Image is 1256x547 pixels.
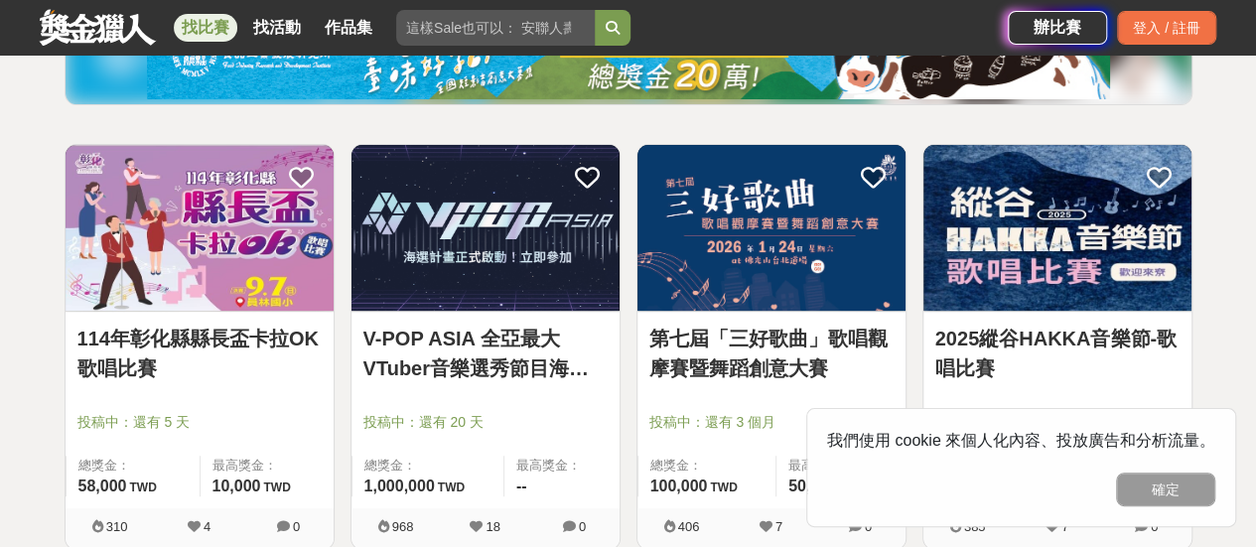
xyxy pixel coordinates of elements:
span: 0 [865,519,872,534]
img: Cover Image [66,145,334,311]
span: 18 [486,519,499,534]
span: 投稿中：還有 3 個月 [649,412,894,433]
div: 登入 / 註冊 [1117,11,1216,45]
img: Cover Image [923,145,1191,311]
span: 最高獎金： [788,456,894,476]
a: 2025縱谷HAKKA音樂節-歌唱比賽 [935,324,1180,383]
span: 4 [204,519,210,534]
a: 114年彰化縣縣長盃卡拉OK歌唱比賽 [77,324,322,383]
a: 第七屆「三好歌曲」歌唱觀摩賽暨舞蹈創意大賽 [649,324,894,383]
span: 7 [775,519,782,534]
input: 這樣Sale也可以： 安聯人壽創意銷售法募集 [396,10,595,46]
span: TWD [129,480,156,494]
a: Cover Image [66,145,334,312]
span: TWD [438,480,465,494]
span: 100,000 [650,478,708,494]
a: 作品集 [317,14,380,42]
span: 968 [392,519,414,534]
span: 10,000 [212,478,261,494]
span: 總獎金： [78,456,188,476]
span: 0 [579,519,586,534]
span: 385 [964,519,986,534]
span: 投稿中：還有 20 天 [363,412,608,433]
span: 0 [1151,519,1158,534]
span: 50,000 [788,478,837,494]
a: V-POP ASIA 全亞最大VTuber音樂選秀節目海選計畫 [363,324,608,383]
span: TWD [263,480,290,494]
span: 7 [1061,519,1068,534]
span: 0 [293,519,300,534]
span: 總獎金： [650,456,764,476]
span: 58,000 [78,478,127,494]
span: 310 [106,519,128,534]
a: 辦比賽 [1008,11,1107,45]
a: 找比賽 [174,14,237,42]
a: Cover Image [351,145,620,312]
span: 1,000,000 [364,478,435,494]
span: -- [516,478,527,494]
span: 最高獎金： [516,456,608,476]
span: TWD [710,480,737,494]
img: Cover Image [351,145,620,311]
span: 我們使用 cookie 來個人化內容、投放廣告和分析流量。 [827,432,1215,449]
button: 確定 [1116,473,1215,506]
span: 406 [678,519,700,534]
a: Cover Image [637,145,906,312]
a: Cover Image [923,145,1191,312]
span: 最高獎金： [212,456,322,476]
span: 投稿中：還有 5 天 [77,412,322,433]
img: Cover Image [637,145,906,311]
span: 總獎金： [364,456,491,476]
a: 找活動 [245,14,309,42]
